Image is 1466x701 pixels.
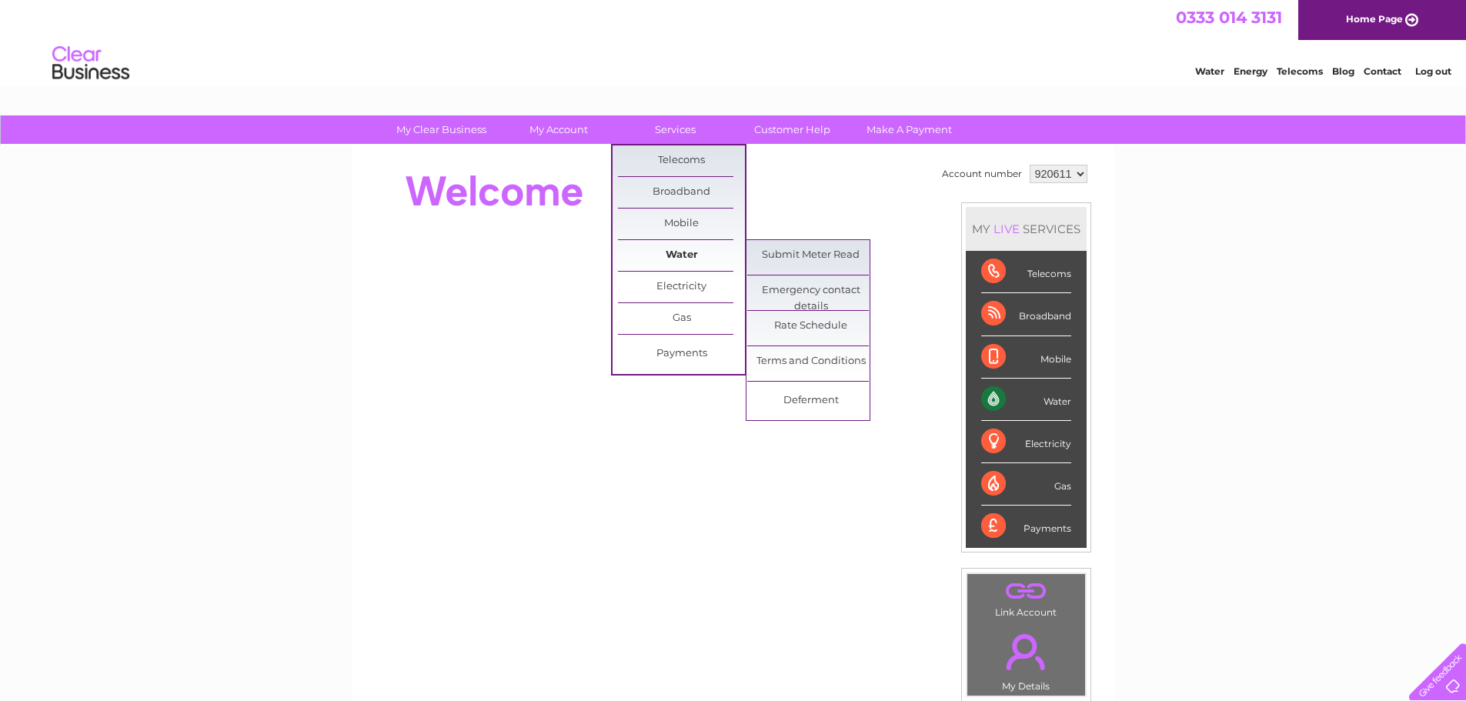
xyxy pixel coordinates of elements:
div: Broadband [981,293,1071,335]
a: . [971,578,1081,605]
td: Account number [938,161,1026,187]
div: Telecoms [981,251,1071,293]
a: Mobile [618,209,745,239]
div: LIVE [990,222,1023,236]
div: Mobile [981,336,1071,379]
a: Gas [618,303,745,334]
td: My Details [967,621,1086,696]
a: Telecoms [618,145,745,176]
a: My Clear Business [378,115,505,144]
div: MY SERVICES [966,207,1087,251]
a: Services [612,115,739,144]
a: Water [618,240,745,271]
a: Blog [1332,65,1354,77]
a: Log out [1415,65,1451,77]
a: Electricity [618,272,745,302]
a: Make A Payment [846,115,973,144]
a: Energy [1234,65,1267,77]
a: Contact [1364,65,1401,77]
a: . [971,625,1081,679]
div: Water [981,379,1071,421]
div: Clear Business is a trading name of Verastar Limited (registered in [GEOGRAPHIC_DATA] No. 3667643... [370,8,1097,75]
a: Terms and Conditions [747,346,874,377]
td: Link Account [967,573,1086,622]
a: Payments [618,339,745,369]
img: logo.png [52,40,130,87]
div: Electricity [981,421,1071,463]
a: 0333 014 3131 [1176,8,1282,27]
a: Water [1195,65,1224,77]
a: Rate Schedule [747,311,874,342]
div: Gas [981,463,1071,506]
a: Broadband [618,177,745,208]
a: Submit Meter Read [747,240,874,271]
a: My Account [495,115,622,144]
a: Customer Help [729,115,856,144]
a: Telecoms [1277,65,1323,77]
a: Deferment [747,386,874,416]
a: Emergency contact details [747,275,874,306]
div: Payments [981,506,1071,547]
